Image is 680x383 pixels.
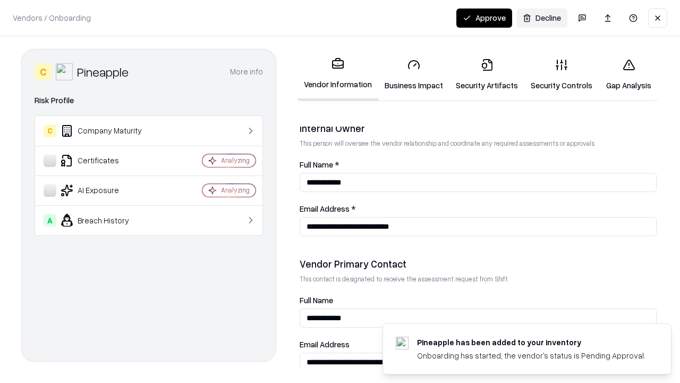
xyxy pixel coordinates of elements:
[35,94,263,107] div: Risk Profile
[524,50,599,99] a: Security Controls
[456,9,512,28] button: Approve
[599,50,659,99] a: Gap Analysis
[300,205,657,213] label: Email Address *
[378,50,449,99] a: Business Impact
[13,12,91,23] p: Vendors / Onboarding
[221,186,250,195] div: Analyzing
[417,337,645,348] div: Pineapple has been added to your inventory
[300,296,657,304] label: Full Name
[56,63,73,80] img: Pineapple
[300,161,657,169] label: Full Name *
[300,139,657,148] p: This person will oversee the vendor relationship and coordinate any required assessments or appro...
[516,9,567,28] button: Decline
[44,154,171,167] div: Certificates
[396,337,409,349] img: pineappleenergy.com
[35,63,52,80] div: C
[417,350,645,361] div: Onboarding has started, the vendor's status is Pending Approval.
[300,274,657,284] p: This contact is designated to receive the assessment request from Shift
[44,214,56,227] div: A
[300,340,657,348] label: Email Address
[230,62,263,81] button: More info
[44,214,171,227] div: Breach History
[221,156,250,165] div: Analyzing
[300,257,657,270] div: Vendor Primary Contact
[449,50,524,99] a: Security Artifacts
[77,63,129,80] div: Pineapple
[297,49,378,101] a: Vendor Information
[44,124,171,137] div: Company Maturity
[44,184,171,197] div: AI Exposure
[300,122,657,135] div: Internal Owner
[44,124,56,137] div: C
